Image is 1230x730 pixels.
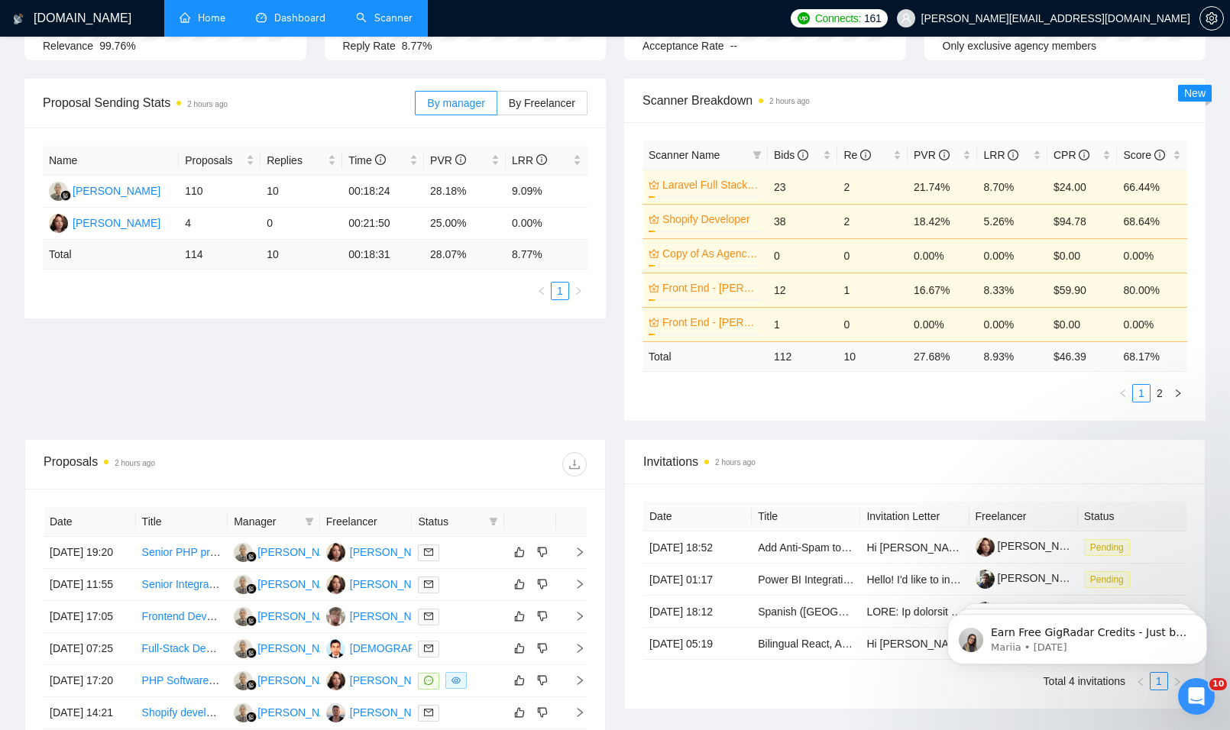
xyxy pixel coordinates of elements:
[1117,341,1187,371] td: 68.17 %
[267,152,325,169] span: Replies
[537,286,546,296] span: left
[1008,150,1018,160] span: info-circle
[758,541,1164,554] a: Add Anti‑Spam to Website Form (Cloudflare Turnstile + Honeypot + Server Validation)
[418,513,483,530] span: Status
[977,273,1047,307] td: 8.33%
[1154,150,1165,160] span: info-circle
[424,708,433,717] span: mail
[768,170,838,204] td: 23
[537,706,548,719] span: dislike
[350,608,438,625] div: [PERSON_NAME]
[424,240,506,270] td: 28.07 %
[274,11,325,24] span: Dashboard
[402,40,432,52] span: 8.77%
[348,154,385,166] span: Time
[99,40,135,52] span: 99.76%
[1047,273,1118,307] td: $59.90
[662,279,759,296] a: Front End - [PERSON_NAME]
[1084,541,1136,553] a: Pending
[510,607,529,625] button: like
[234,641,345,654] a: DH[PERSON_NAME]
[1169,384,1187,402] li: Next Page
[350,704,438,721] div: [PERSON_NAME]
[562,547,585,557] span: right
[424,644,433,653] span: mail
[533,543,552,561] button: dislike
[326,575,345,594] img: LL
[427,97,484,109] span: By manager
[977,341,1047,371] td: 8.93 %
[257,672,345,689] div: [PERSON_NAME]
[976,572,1086,584] a: [PERSON_NAME]
[342,240,424,270] td: 00:18:31
[142,642,406,654] a: Full-Stack Developer for Legacy Website Modernization
[837,204,908,238] td: 2
[662,314,759,331] a: Front End - [PERSON_NAME]
[843,149,871,161] span: Re
[261,208,342,240] td: 0
[514,706,525,719] span: like
[424,580,433,589] span: mail
[43,240,179,270] td: Total
[246,680,257,690] img: gigradar-bm.png
[908,341,978,371] td: 27.68 %
[326,706,438,718] a: MA[PERSON_NAME]
[837,307,908,341] td: 0
[142,674,412,686] a: PHP Software to FLIC HARDWARE BUTTON integration
[375,154,386,165] span: info-circle
[257,640,345,657] div: [PERSON_NAME]
[326,639,345,658] img: JV
[758,638,1012,650] a: Bilingual React, Astro, and Python Developer Needed
[510,671,529,690] button: like
[326,641,558,654] a: JV[DEMOGRAPHIC_DATA][PERSON_NAME]
[246,583,257,594] img: gigradar-bm.png
[49,184,160,196] a: DH[PERSON_NAME]
[342,176,424,208] td: 00:18:24
[649,179,659,190] span: crown
[13,7,24,31] img: logo
[49,216,160,228] a: LL[PERSON_NAME]
[302,510,317,533] span: filter
[1173,389,1183,398] span: right
[1168,672,1186,690] li: Next Page
[350,672,438,689] div: [PERSON_NAME]
[136,665,228,697] td: PHP Software to FLIC HARDWARE BUTTON integration
[537,642,548,654] span: dislike
[864,10,881,27] span: 161
[187,100,228,108] time: 2 hours ago
[44,633,136,665] td: [DATE] 07:25
[430,154,466,166] span: PVR
[326,543,345,562] img: LL
[326,609,438,622] a: CG[PERSON_NAME]
[1151,385,1168,402] a: 2
[1133,385,1150,402] a: 1
[49,214,68,233] img: LL
[326,671,345,690] img: LL
[1169,384,1187,402] button: right
[424,612,433,621] span: mail
[643,502,752,531] th: Date
[44,697,136,729] td: [DATE] 14:21
[943,40,1097,52] span: Only exclusive agency members
[510,543,529,561] button: like
[350,640,558,657] div: [DEMOGRAPHIC_DATA][PERSON_NAME]
[901,13,911,24] span: user
[234,575,253,594] img: DH
[142,610,431,622] a: Frontend Developer (Spline → React/Next.js Landing Pages)
[1117,238,1187,273] td: 0.00%
[1151,384,1169,402] li: 2
[452,676,461,685] span: eye
[514,642,525,654] span: like
[908,204,978,238] td: 18.42%
[44,665,136,697] td: [DATE] 17:20
[662,211,759,228] a: Shopify Developer
[1078,502,1186,531] th: Status
[514,674,525,686] span: like
[44,537,136,569] td: [DATE] 19:20
[939,150,950,160] span: info-circle
[1047,204,1118,238] td: $94.78
[1118,389,1128,398] span: left
[43,146,179,176] th: Name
